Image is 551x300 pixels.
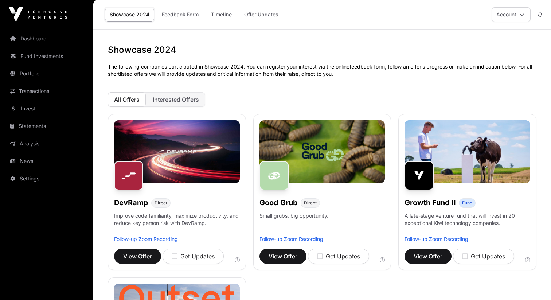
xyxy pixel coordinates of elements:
[349,63,385,70] a: feedback form
[9,7,67,22] img: Icehouse Ventures Logo
[492,7,531,22] button: Account
[6,171,87,187] a: Settings
[163,249,224,264] button: Get Updates
[108,44,536,56] h1: Showcase 2024
[114,249,161,264] button: View Offer
[6,66,87,82] a: Portfolio
[304,200,317,206] span: Direct
[6,118,87,134] a: Statements
[114,198,148,208] h1: DevRamp
[462,200,472,206] span: Fund
[308,249,369,264] button: Get Updates
[172,252,215,261] div: Get Updates
[6,153,87,169] a: News
[6,101,87,117] a: Invest
[6,83,87,99] a: Transactions
[462,252,505,261] div: Get Updates
[146,92,205,107] button: Interested Offers
[259,212,328,219] p: Small grubs, big opportunity.
[114,212,240,227] p: Improve code familiarity, maximize productivity, and reduce key person risk with DevRamp.
[123,252,152,261] span: View Offer
[108,92,146,107] button: All Offers
[405,198,456,208] h1: Growth Fund II
[453,249,514,264] button: Get Updates
[405,212,530,227] p: A late-stage venture fund that will invest in 20 exceptional Kiwi technology companies.
[6,136,87,152] a: Analysis
[153,96,199,103] span: Interested Offers
[405,120,530,183] img: craig_piggott_0.jpg
[317,252,360,261] div: Get Updates
[259,249,306,264] button: View Offer
[155,200,167,206] span: Direct
[6,48,87,64] a: Fund Investments
[405,249,452,264] button: View Offer
[239,8,283,22] a: Offer Updates
[269,252,297,261] span: View Offer
[259,120,385,183] img: file.jpg
[405,236,468,242] a: Follow-up Zoom Recording
[114,161,143,190] img: DevRamp
[105,8,154,22] a: Showcase 2024
[157,8,203,22] a: Feedback Form
[405,161,434,190] img: Growth Fund II
[259,236,323,242] a: Follow-up Zoom Recording
[259,198,298,208] h1: Good Grub
[114,236,178,242] a: Follow-up Zoom Recording
[206,8,237,22] a: Timeline
[6,31,87,47] a: Dashboard
[114,120,240,183] img: file.jpg
[114,96,140,103] span: All Offers
[108,63,536,78] p: The following companies participated in Showcase 2024. You can register your interest via the onl...
[259,161,289,190] img: Good Grub
[414,252,442,261] span: View Offer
